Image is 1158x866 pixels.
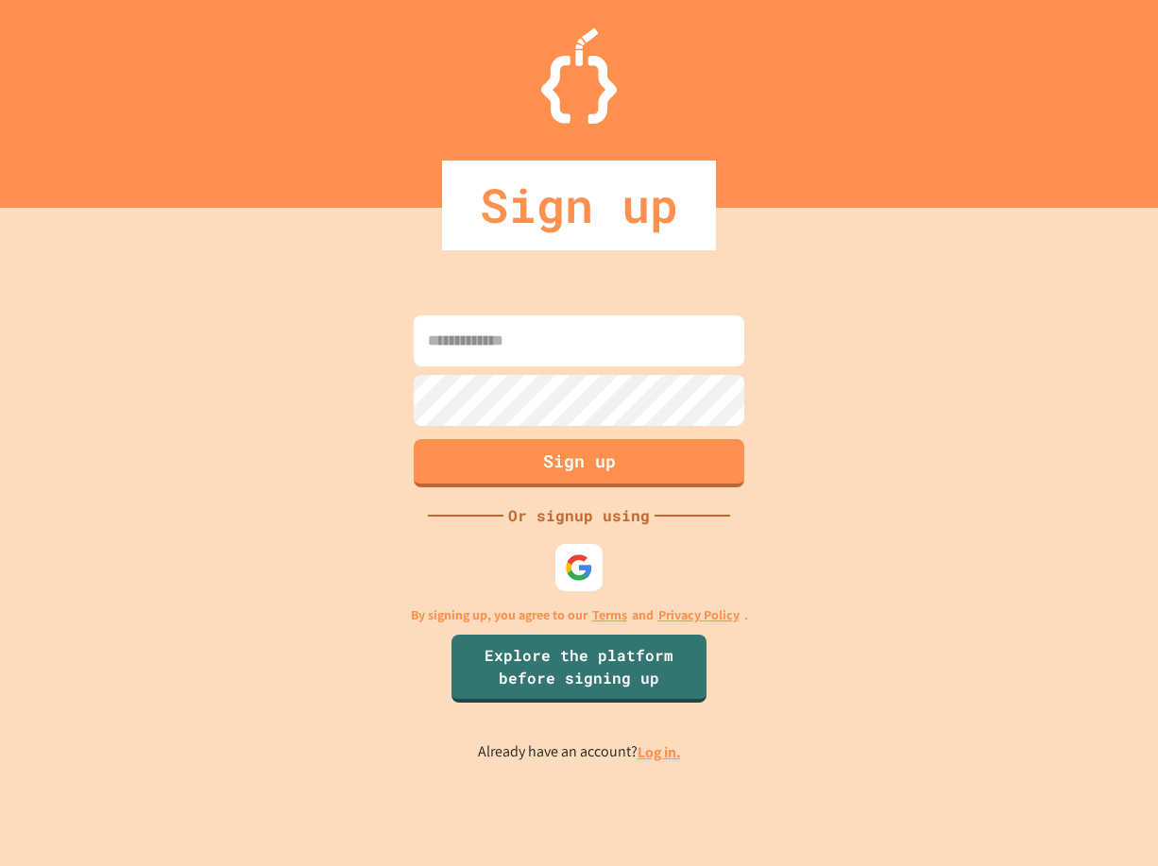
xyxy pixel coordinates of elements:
[638,742,681,762] a: Log in.
[565,553,593,582] img: google-icon.svg
[592,605,627,625] a: Terms
[503,504,655,527] div: Or signup using
[478,740,681,764] p: Already have an account?
[411,605,748,625] p: By signing up, you agree to our and .
[442,161,716,250] div: Sign up
[451,635,707,703] a: Explore the platform before signing up
[414,439,744,487] button: Sign up
[658,605,740,625] a: Privacy Policy
[541,28,617,124] img: Logo.svg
